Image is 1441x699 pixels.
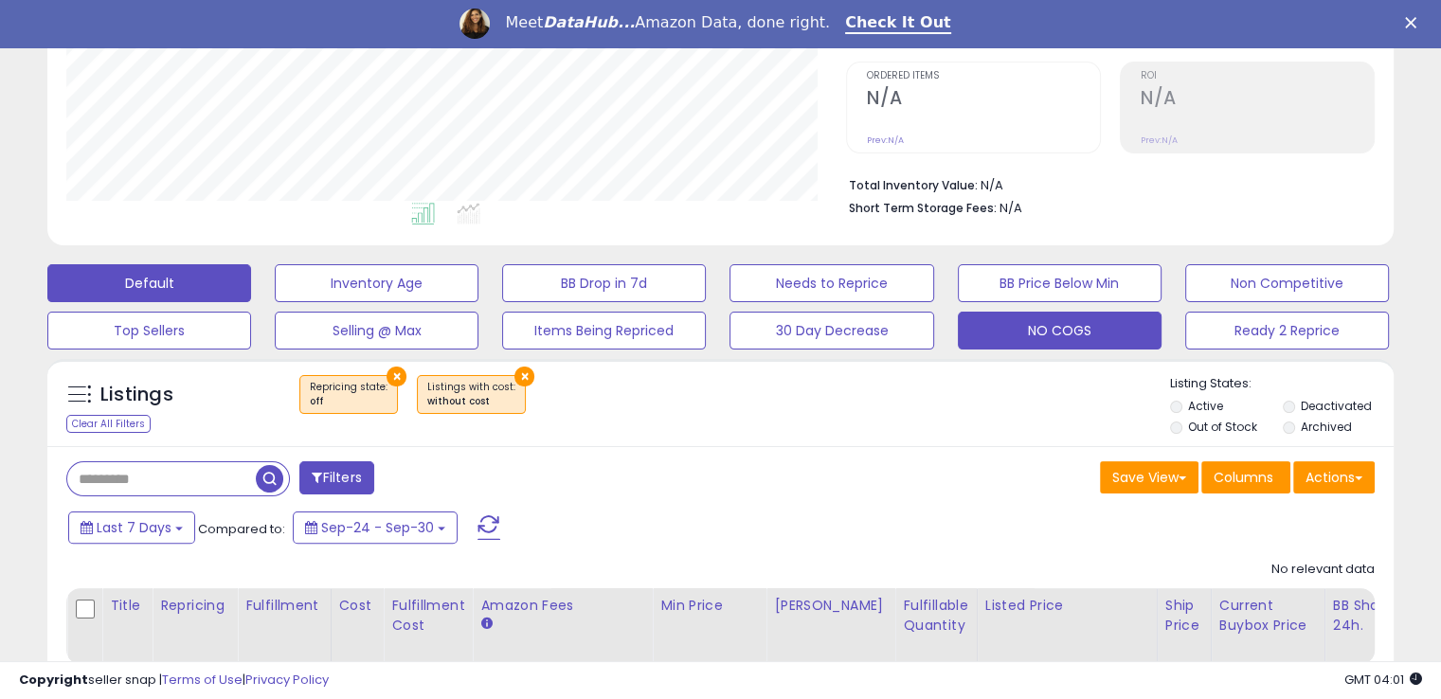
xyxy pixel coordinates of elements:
h2: N/A [867,87,1100,113]
button: × [387,367,406,386]
button: Filters [299,461,373,494]
span: Ordered Items [867,71,1100,81]
strong: Copyright [19,671,88,689]
div: Cost [339,596,376,616]
button: Ready 2 Reprice [1185,312,1389,349]
div: seller snap | | [19,672,329,690]
div: [PERSON_NAME] [774,596,887,616]
button: BB Drop in 7d [502,264,706,302]
label: Archived [1300,419,1351,435]
button: × [514,367,534,386]
button: Inventory Age [275,264,478,302]
div: Amazon Fees [480,596,644,616]
div: Clear All Filters [66,415,151,433]
div: Ship Price [1165,596,1203,636]
button: Last 7 Days [68,511,195,544]
a: Privacy Policy [245,671,329,689]
b: Short Term Storage Fees: [849,200,997,216]
div: No relevant data [1271,561,1375,579]
span: Columns [1214,468,1273,487]
b: Total Inventory Value: [849,177,978,193]
button: Default [47,264,251,302]
p: Listing States: [1170,375,1394,393]
div: Fulfillment Cost [391,596,464,636]
h2: N/A [1141,87,1374,113]
img: Profile image for Georgie [459,9,490,39]
button: Selling @ Max [275,312,478,349]
small: Prev: N/A [867,134,904,146]
label: Deactivated [1300,398,1371,414]
button: Needs to Reprice [730,264,933,302]
div: without cost [427,395,515,408]
button: Save View [1100,461,1198,493]
button: Items Being Repriced [502,312,706,349]
button: BB Price Below Min [958,264,1162,302]
button: Actions [1293,461,1375,493]
div: Current Buybox Price [1219,596,1317,636]
label: Out of Stock [1188,419,1257,435]
label: Active [1188,398,1223,414]
span: Sep-24 - Sep-30 [321,518,434,537]
small: Amazon Fees. [480,616,492,633]
span: Last 7 Days [97,518,171,537]
span: Listings with cost : [427,380,515,408]
div: Fulfillment [245,596,322,616]
button: Sep-24 - Sep-30 [293,511,458,544]
button: Non Competitive [1185,264,1389,302]
button: Top Sellers [47,312,251,349]
a: Check It Out [845,13,951,34]
button: 30 Day Decrease [730,312,933,349]
div: off [310,395,387,408]
small: Prev: N/A [1141,134,1178,146]
a: Terms of Use [162,671,243,689]
button: Columns [1201,461,1290,493]
div: Fulfillable Quantity [903,596,968,636]
i: DataHub... [543,13,635,31]
span: Compared to: [198,520,285,538]
div: Repricing [160,596,229,616]
span: ROI [1141,71,1374,81]
div: Min Price [660,596,758,616]
span: Repricing state : [310,380,387,408]
div: Title [110,596,144,616]
span: N/A [1000,199,1022,217]
div: Meet Amazon Data, done right. [505,13,830,32]
li: N/A [849,172,1360,195]
button: NO COGS [958,312,1162,349]
div: Close [1405,17,1424,28]
h5: Listings [100,382,173,408]
span: 2025-10-8 04:01 GMT [1344,671,1422,689]
div: Listed Price [985,596,1149,616]
div: BB Share 24h. [1333,596,1402,636]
